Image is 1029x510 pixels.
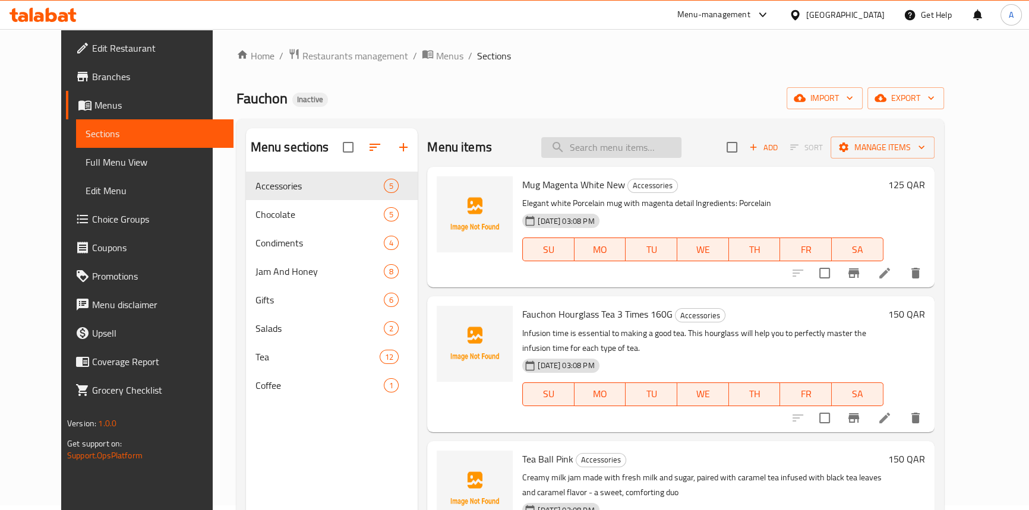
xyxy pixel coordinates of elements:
[66,62,233,91] a: Branches
[626,237,677,261] button: TU
[292,93,328,107] div: Inactive
[288,48,408,64] a: Restaurants management
[92,240,223,255] span: Coupons
[86,155,223,169] span: Full Menu View
[384,236,399,250] div: items
[66,34,233,62] a: Edit Restaurant
[522,196,883,211] p: Elegant white Porcelain mug with magenta detail Ingredients: Porcelain
[782,138,831,157] span: Select section first
[384,180,398,192] span: 5
[255,179,384,193] span: Accessories
[477,49,511,63] span: Sections
[255,350,380,364] span: Tea
[255,236,384,250] div: Condiments
[255,264,384,278] div: Jam And Honey
[729,237,781,261] button: TH
[675,308,725,322] div: Accessories
[413,49,417,63] li: /
[839,404,868,432] button: Branch-specific-item
[427,138,492,156] h2: Menu items
[384,293,399,307] div: items
[246,200,418,229] div: Chocolate5
[522,326,883,356] p: Infusion time is essential to making a good tea. This hourglass will help you to perfectly master...
[785,385,827,403] span: FR
[92,69,223,84] span: Branches
[840,140,925,155] span: Manage items
[785,241,827,258] span: FR
[780,237,832,261] button: FR
[361,133,389,161] span: Sort sections
[901,259,930,287] button: delete
[579,385,621,403] span: MO
[86,126,223,141] span: Sections
[384,380,398,391] span: 1
[837,241,879,258] span: SA
[246,286,418,314] div: Gifts6
[384,209,398,220] span: 5
[67,436,122,451] span: Get support on:
[384,207,399,221] div: items
[251,138,329,156] h2: Menu sections
[380,350,399,364] div: items
[66,319,233,347] a: Upsell
[255,293,384,307] div: Gifts
[522,470,883,500] p: Creamy milk jam made with fresh milk and sugar, paired with caramel tea infused with black tea le...
[579,241,621,258] span: MO
[831,137,935,159] button: Manage items
[806,8,885,21] div: [GEOGRAPHIC_DATA]
[384,264,399,278] div: items
[575,382,626,406] button: MO
[528,385,570,403] span: SU
[66,205,233,233] a: Choice Groups
[533,216,599,227] span: [DATE] 03:08 PM
[92,326,223,340] span: Upsell
[832,237,883,261] button: SA
[279,49,283,63] li: /
[92,212,223,226] span: Choice Groups
[676,309,725,322] span: Accessories
[744,138,782,157] span: Add item
[67,416,96,431] span: Version:
[66,91,233,119] a: Menus
[422,48,463,64] a: Menus
[522,237,575,261] button: SU
[67,448,143,463] a: Support.OpsPlatform
[437,176,513,252] img: Mug Magenta White New
[541,137,681,158] input: search
[255,378,384,392] span: Coffee
[436,49,463,63] span: Menus
[92,297,223,312] span: Menu disclaimer
[246,314,418,343] div: Salads2
[255,207,384,221] div: Chocolate
[76,148,233,176] a: Full Menu View
[677,8,750,22] div: Menu-management
[292,94,328,104] span: Inactive
[384,321,399,335] div: items
[575,237,626,261] button: MO
[630,385,673,403] span: TU
[744,138,782,157] button: Add
[86,183,223,198] span: Edit Menu
[92,354,223,369] span: Coverage Report
[76,176,233,205] a: Edit Menu
[626,382,677,406] button: TU
[682,385,724,403] span: WE
[66,262,233,290] a: Promotions
[901,404,930,432] button: delete
[734,241,776,258] span: TH
[812,261,837,286] span: Select to update
[682,241,724,258] span: WE
[878,266,892,280] a: Edit menu item
[522,176,625,194] span: Mug Magenta White New
[336,135,361,160] span: Select all sections
[576,453,626,467] span: Accessories
[246,167,418,404] nav: Menu sections
[468,49,472,63] li: /
[878,411,892,425] a: Edit menu item
[94,98,223,112] span: Menus
[76,119,233,148] a: Sections
[92,269,223,283] span: Promotions
[630,241,673,258] span: TU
